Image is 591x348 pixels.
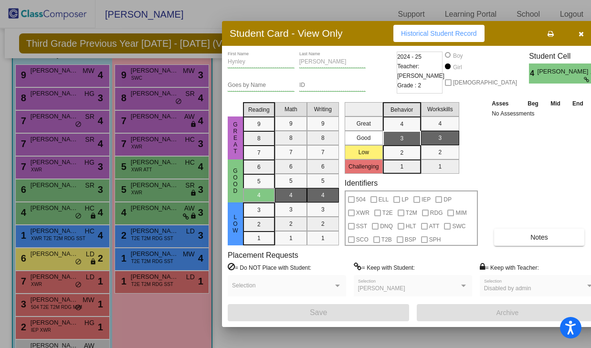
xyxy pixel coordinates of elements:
span: Historical Student Record [401,30,477,37]
label: = Keep with Student: [354,263,415,272]
label: Identifiers [345,179,378,188]
span: MIM [455,207,466,219]
span: RDG [430,207,443,219]
span: [PERSON_NAME] [538,67,591,77]
span: [PERSON_NAME] [358,285,405,292]
button: Historical Student Record [393,25,485,42]
span: Archive [496,309,519,316]
span: IEP [422,194,431,205]
span: Notes [530,233,548,241]
h3: Student Card - View Only [230,27,343,39]
span: Save [310,308,327,316]
span: 504 [356,194,366,205]
span: DNQ [380,221,393,232]
input: goes by name [228,82,295,89]
th: Mid [545,98,566,109]
span: ATT [429,221,440,232]
span: Disabled by admin [484,285,531,292]
span: SST [356,221,367,232]
span: XWR [356,207,369,219]
span: T2M [406,207,417,219]
span: LP [401,194,409,205]
span: T2B [381,234,392,245]
th: Beg [521,98,544,109]
span: SWC [452,221,465,232]
span: DP [443,194,452,205]
span: 2024 - 25 [397,52,422,62]
button: Save [228,304,409,321]
div: Boy [453,52,463,60]
th: Asses [489,98,521,109]
span: T2E [382,207,393,219]
span: ELL [379,194,389,205]
span: SCO [356,234,369,245]
span: Great [231,121,240,155]
span: BSP [405,234,416,245]
div: Girl [453,63,462,72]
span: 4 [529,68,537,79]
span: Teacher: [PERSON_NAME] [397,62,444,81]
td: No Assessments [489,109,590,118]
span: Low [231,214,240,234]
label: = Do NOT Place with Student: [228,263,311,272]
label: Placement Requests [228,251,298,260]
span: Good [231,168,240,194]
span: SPH [429,234,441,245]
label: = Keep with Teacher: [480,263,539,272]
span: [DEMOGRAPHIC_DATA] [453,77,517,88]
span: HLT [406,221,416,232]
th: End [566,98,589,109]
button: Notes [494,229,584,246]
span: Grade : 2 [397,81,421,90]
